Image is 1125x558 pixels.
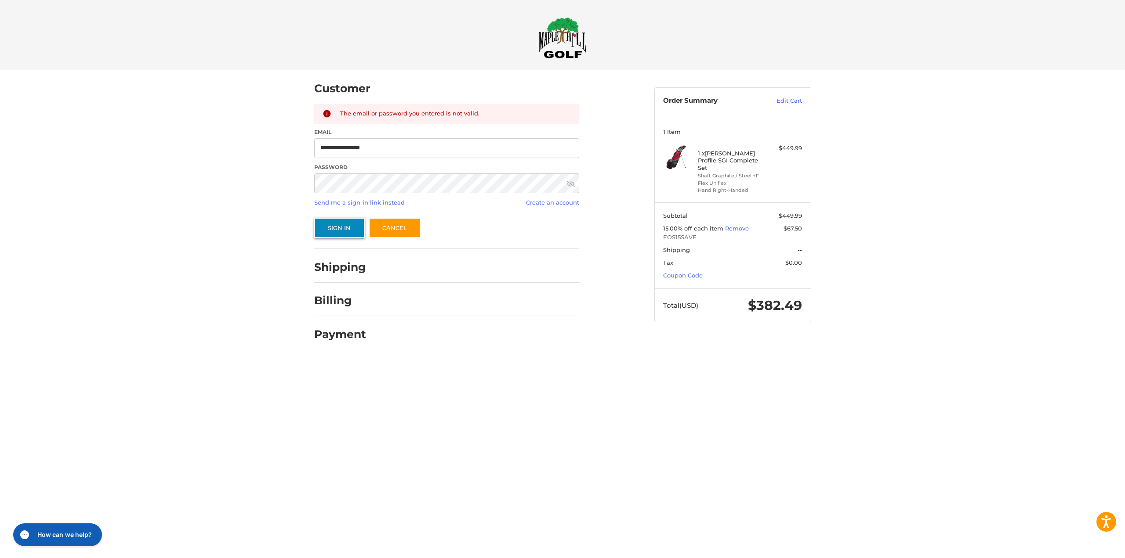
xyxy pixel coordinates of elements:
button: Sign In [314,218,365,238]
span: Tax [663,259,673,266]
div: The email or password you entered is not valid. [340,109,571,119]
a: Edit Cart [758,97,802,105]
li: Hand Right-Handed [698,187,765,194]
span: Subtotal [663,212,688,219]
a: Send me a sign-in link instead [314,199,405,206]
h3: Order Summary [663,97,758,105]
h3: 1 Item [663,128,802,135]
a: Remove [725,225,749,232]
h2: Shipping [314,260,366,274]
div: $449.99 [767,144,802,153]
h2: Customer [314,82,370,95]
label: Email [314,128,579,136]
img: Maple Hill Golf [538,17,587,58]
span: Total (USD) [663,301,698,310]
span: EOS15SAVE [663,233,802,242]
span: Shipping [663,246,690,253]
h2: Payment [314,328,366,341]
h4: 1 x [PERSON_NAME] Profile SGI Complete Set [698,150,765,171]
span: $449.99 [779,212,802,219]
span: -- [798,246,802,253]
label: Password [314,163,579,171]
iframe: Gorgias live chat messenger [9,520,105,549]
span: $0.00 [785,259,802,266]
a: Cancel [369,218,421,238]
span: $382.49 [748,297,802,313]
span: 15.00% off each item [663,225,725,232]
a: Create an account [526,199,579,206]
li: Shaft Graphite / Steel +1" [698,172,765,180]
span: -$67.50 [781,225,802,232]
li: Flex Uniflex [698,180,765,187]
h2: Billing [314,294,366,307]
a: Coupon Code [663,272,703,279]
